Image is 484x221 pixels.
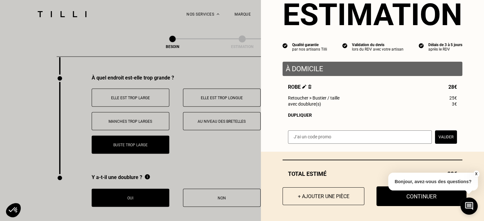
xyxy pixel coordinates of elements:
div: lors du RDV avec votre artisan [352,47,403,52]
div: Dupliquer [288,113,457,118]
div: Délais de 3 à 5 jours [428,43,462,47]
img: Supprimer [308,85,312,89]
button: X [473,170,479,177]
span: 28€ [448,84,457,90]
div: Qualité garantie [292,43,327,47]
span: avec doublure(s) [288,101,321,107]
div: Total estimé [283,170,462,177]
img: icon list info [419,43,424,48]
span: 25€ [449,95,457,100]
span: 3€ [452,101,457,107]
input: J‘ai un code promo [288,130,432,144]
button: Continuer [376,186,466,206]
button: Valider [435,130,457,144]
div: après le RDV [428,47,462,52]
span: Robe [288,84,312,90]
p: Bonjour, avez-vous des questions? [388,173,478,190]
span: Retoucher > Bustier / taille [288,95,340,100]
div: par nos artisans Tilli [292,47,327,52]
img: icon list info [283,43,288,48]
button: + Ajouter une pièce [283,187,364,205]
img: icon list info [342,43,347,48]
div: Validation du devis [352,43,403,47]
img: Éditer [302,85,306,89]
p: À domicile [286,65,459,73]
